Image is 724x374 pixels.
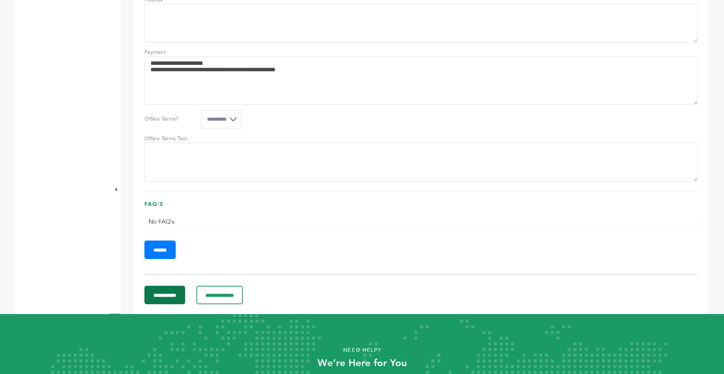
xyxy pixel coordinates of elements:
[144,201,698,214] h3: FAQ's
[318,356,407,370] strong: We’re Here for You
[36,345,688,356] p: Need Help?
[144,115,197,123] label: Offers Terms?
[149,218,175,226] span: No FAQ's
[144,49,197,56] label: Payment
[144,135,197,143] label: Offers Terms Text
